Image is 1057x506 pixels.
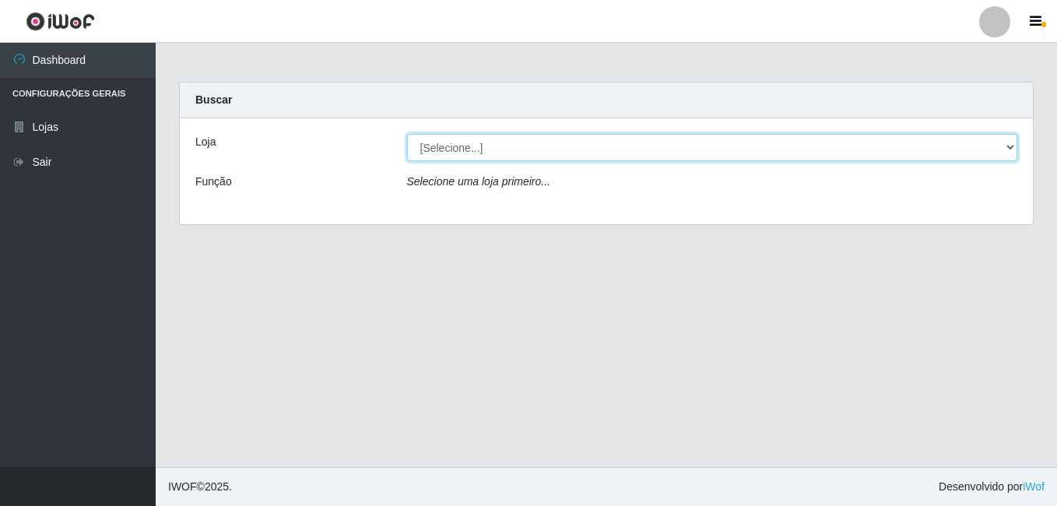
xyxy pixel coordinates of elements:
[939,479,1045,495] span: Desenvolvido por
[168,480,197,493] span: IWOF
[195,174,232,190] label: Função
[1023,480,1045,493] a: iWof
[195,134,216,150] label: Loja
[26,12,95,31] img: CoreUI Logo
[168,479,232,495] span: © 2025 .
[195,93,232,106] strong: Buscar
[407,175,550,188] i: Selecione uma loja primeiro...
